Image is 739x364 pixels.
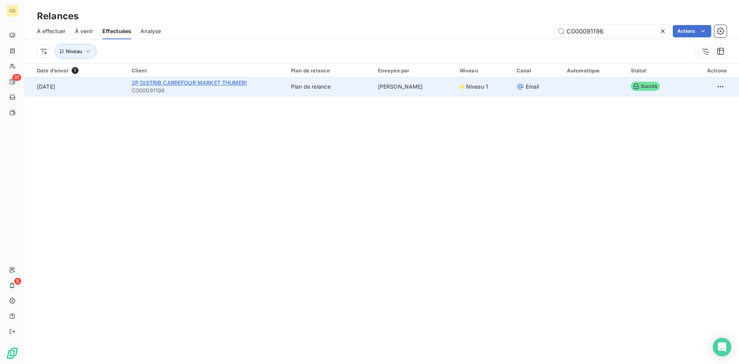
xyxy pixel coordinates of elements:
[75,27,93,35] span: À venir
[554,25,670,37] input: Rechercher
[631,67,679,74] div: Statut
[631,82,660,91] span: Succès
[132,67,147,74] span: Client
[132,79,247,86] span: 2P DISTRIB CARREFOUR MARKET THUMERI
[72,67,79,74] span: 1
[673,25,711,37] button: Actions
[12,74,21,81] span: 31
[526,83,539,91] span: Email
[25,77,127,96] td: [DATE]
[291,67,369,74] div: Plan de relance
[102,27,132,35] span: Effectuées
[55,44,97,59] button: Niveau
[466,83,488,91] span: Niveau 1
[6,5,18,17] div: CD
[37,27,66,35] span: À effectuer
[713,338,731,356] div: Open Intercom Messenger
[460,67,507,74] div: Niveau
[378,67,451,74] div: Envoyée par
[517,67,558,74] div: Canal
[373,77,455,96] td: [PERSON_NAME]
[14,278,21,285] span: 5
[286,77,373,96] td: Plan de relance
[132,87,282,94] span: C000091196
[66,48,82,54] span: Niveau
[37,67,122,74] div: Date d’envoi
[688,67,727,74] div: Actions
[567,67,622,74] div: Automatique
[37,9,79,23] h3: Relances
[140,27,161,35] span: Analyse
[6,347,18,359] img: Logo LeanPay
